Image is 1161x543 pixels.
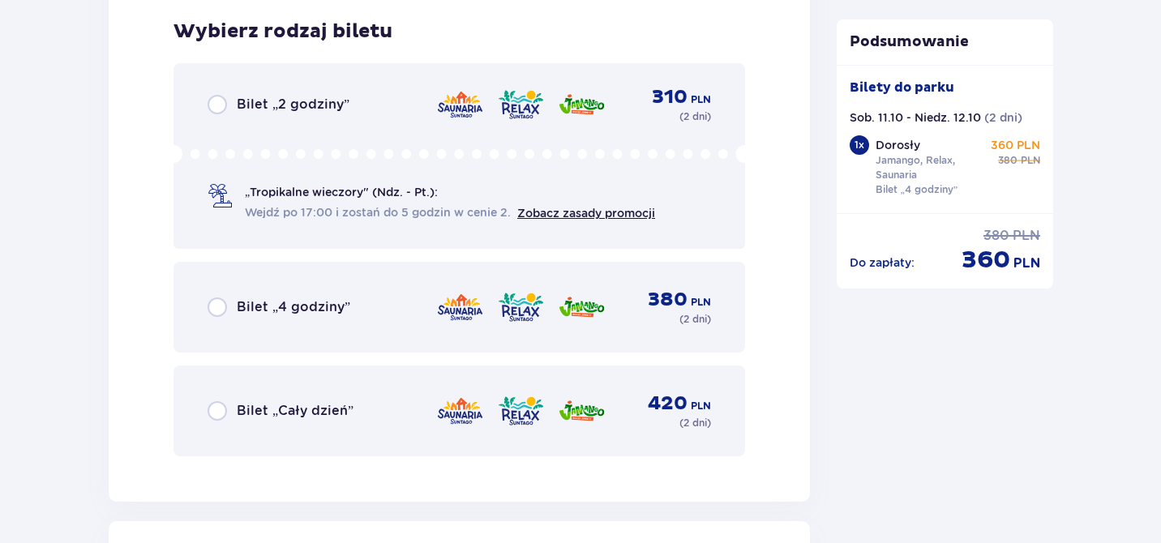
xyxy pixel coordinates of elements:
span: PLN [1013,227,1040,245]
p: Podsumowanie [837,32,1054,52]
p: 360 PLN [991,137,1040,153]
span: Wejdź po 17:00 i zostań do 5 godzin w cenie 2. [245,204,511,220]
p: ( 2 dni ) [679,312,711,327]
img: Saunaria [436,394,484,428]
span: „Tropikalne wieczory" (Ndz. - Pt.): [245,184,438,200]
span: 420 [648,391,688,416]
img: Saunaria [436,290,484,324]
span: PLN [691,295,711,310]
img: Relax [497,394,545,428]
img: Jamango [558,394,606,428]
span: 360 [962,245,1010,276]
span: PLN [691,399,711,413]
p: ( 2 dni ) [984,109,1022,126]
h3: Wybierz rodzaj biletu [174,19,392,44]
span: Bilet „Cały dzień” [237,402,353,420]
p: Bilet „4 godziny” [876,182,958,197]
span: 310 [652,85,688,109]
img: Jamango [558,290,606,324]
img: Relax [497,88,545,122]
p: Do zapłaty : [850,254,915,271]
img: Jamango [558,88,606,122]
span: PLN [1013,254,1040,272]
span: Bilet „4 godziny” [237,298,350,316]
div: 1 x [850,135,869,155]
p: Sob. 11.10 - Niedz. 12.10 [850,109,981,126]
p: Jamango, Relax, Saunaria [876,153,987,182]
p: Bilety do parku [850,79,954,96]
p: ( 2 dni ) [679,416,711,430]
span: 380 [998,153,1017,168]
span: PLN [691,92,711,107]
img: Relax [497,290,545,324]
span: 380 [983,227,1009,245]
a: Zobacz zasady promocji [517,207,655,220]
span: Bilet „2 godziny” [237,96,349,113]
p: Dorosły [876,137,920,153]
span: PLN [1021,153,1040,168]
p: ( 2 dni ) [679,109,711,124]
img: Saunaria [436,88,484,122]
span: 380 [648,288,688,312]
